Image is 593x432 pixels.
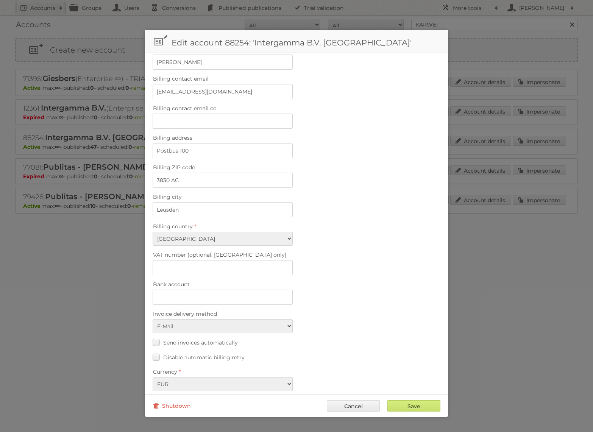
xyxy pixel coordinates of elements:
span: Bank account [153,281,190,288]
h1: Edit account 88254: 'Intergamma B.V. [GEOGRAPHIC_DATA]' [145,30,448,53]
span: VAT number (optional, [GEOGRAPHIC_DATA] only) [153,251,287,258]
span: Send invoices automatically [163,339,238,346]
a: Shutdown [153,400,191,412]
span: Billing ZIP code [153,164,195,171]
span: Billing city [153,193,182,200]
input: Save [387,400,440,412]
span: Currency [153,368,177,375]
span: Billing address [153,134,192,141]
span: Invoice delivery method [153,310,217,317]
span: Billing contact email [153,75,209,82]
a: Cancel [327,400,380,412]
span: Disable automatic billing retry [163,354,245,361]
span: Billing country [153,223,193,230]
span: Billing contact email cc [153,105,216,112]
